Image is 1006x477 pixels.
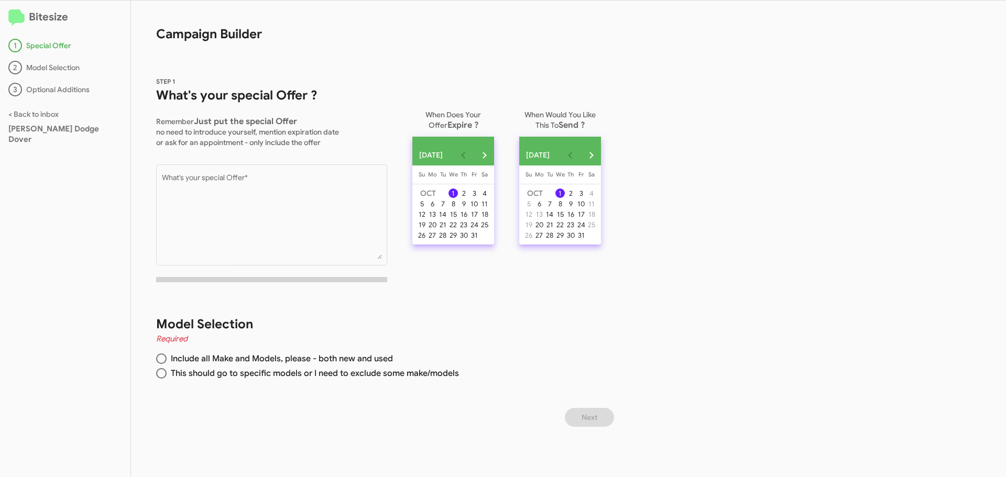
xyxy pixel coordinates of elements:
[565,230,576,240] button: October 30, 2025
[474,145,495,165] button: Next month
[427,230,438,240] button: October 27, 2025
[438,230,448,240] button: October 28, 2025
[524,199,533,208] div: 5
[555,199,565,208] div: 8
[555,230,565,240] div: 29
[428,171,437,178] span: Mo
[482,171,488,178] span: Sa
[438,199,447,208] div: 7
[587,199,596,208] div: 11
[8,61,22,74] div: 2
[565,198,576,209] button: October 9, 2025
[534,219,544,230] button: October 20, 2025
[523,230,534,240] button: October 26, 2025
[448,198,458,209] button: October 8, 2025
[576,230,586,240] button: October 31, 2025
[576,188,586,198] div: 3
[555,219,565,230] button: October 22, 2025
[428,230,437,240] div: 27
[587,188,596,198] div: 4
[534,230,544,240] div: 27
[458,209,469,219] button: October 16, 2025
[8,9,122,26] h2: Bitesize
[417,220,427,229] div: 19
[587,209,596,219] div: 18
[479,188,490,198] button: October 4, 2025
[479,198,490,209] button: October 11, 2025
[523,188,555,198] td: OCT
[419,171,425,178] span: Su
[438,220,447,229] div: 21
[194,116,297,127] span: Just put the special Offer
[576,230,586,240] div: 31
[448,188,458,198] button: October 1, 2025
[469,198,479,209] button: October 10, 2025
[555,188,565,198] div: 1
[156,77,176,85] span: STEP 1
[576,198,586,209] button: October 10, 2025
[156,332,593,345] h4: Required
[586,188,597,198] button: October 4, 2025
[459,209,468,219] div: 16
[412,105,494,130] p: When Does Your Offer
[479,219,490,230] button: October 25, 2025
[459,230,468,240] div: 30
[458,230,469,240] button: October 30, 2025
[469,220,479,229] div: 24
[544,230,555,240] button: October 28, 2025
[586,198,597,209] button: October 11, 2025
[535,171,544,178] span: Mo
[555,188,565,198] button: October 1, 2025
[469,219,479,230] button: October 24, 2025
[8,61,122,74] div: Model Selection
[566,209,575,219] div: 16
[167,353,393,364] span: Include all Make and Models, please - both new and used
[545,220,554,229] div: 21
[523,198,534,209] button: October 5, 2025
[447,120,478,130] span: Expire ?
[582,408,597,427] span: Next
[419,146,443,164] span: [DATE]
[440,171,446,178] span: Tu
[534,220,544,229] div: 20
[417,198,427,209] button: October 5, 2025
[534,209,544,219] div: 13
[566,199,575,208] div: 9
[524,220,533,229] div: 19
[412,145,453,165] button: Choose month and year
[565,408,614,427] button: Next
[534,199,544,208] div: 6
[458,188,469,198] button: October 2, 2025
[167,368,459,379] span: This should go to specific models or I need to exclude some make/models
[469,199,479,208] div: 10
[567,171,574,178] span: Th
[534,230,544,240] button: October 27, 2025
[565,209,576,219] button: October 16, 2025
[566,188,575,198] div: 2
[417,209,427,219] button: October 12, 2025
[459,220,468,229] div: 23
[156,316,593,332] h1: Model Selection
[461,171,467,178] span: Th
[448,230,458,240] button: October 29, 2025
[448,209,458,219] button: October 15, 2025
[586,219,597,230] button: October 25, 2025
[449,199,458,208] div: 8
[8,83,22,96] div: 3
[438,230,447,240] div: 28
[576,220,586,229] div: 24
[523,219,534,230] button: October 19, 2025
[555,220,565,229] div: 22
[565,188,576,198] button: October 2, 2025
[480,220,489,229] div: 25
[469,230,479,240] div: 31
[480,209,489,219] div: 18
[556,171,565,178] span: We
[544,209,555,219] button: October 14, 2025
[458,219,469,230] button: October 23, 2025
[448,219,458,230] button: October 22, 2025
[458,198,469,209] button: October 9, 2025
[438,219,448,230] button: October 21, 2025
[578,171,584,178] span: Fr
[417,219,427,230] button: October 19, 2025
